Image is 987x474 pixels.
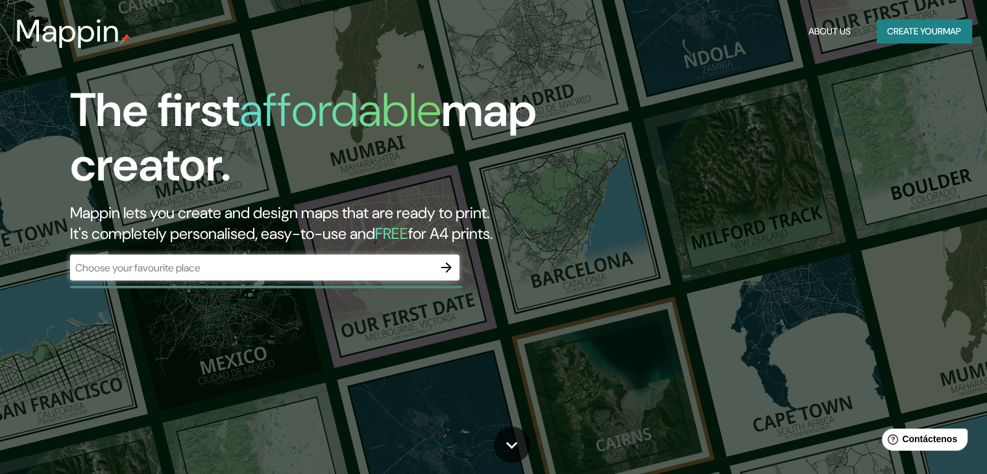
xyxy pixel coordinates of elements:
[70,203,564,244] h2: Mappin lets you create and design maps that are ready to print. It's completely personalised, eas...
[871,423,973,460] iframe: Help widget launcher
[70,83,564,203] h1: The first map creator.
[877,19,971,44] button: Create yourmap
[120,34,130,44] img: mappin-pin
[16,13,120,49] h3: Mappin
[803,19,856,44] button: About Us
[70,260,433,275] input: Choose your favourite place
[375,223,408,243] h5: FREE
[239,80,441,140] h1: affordable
